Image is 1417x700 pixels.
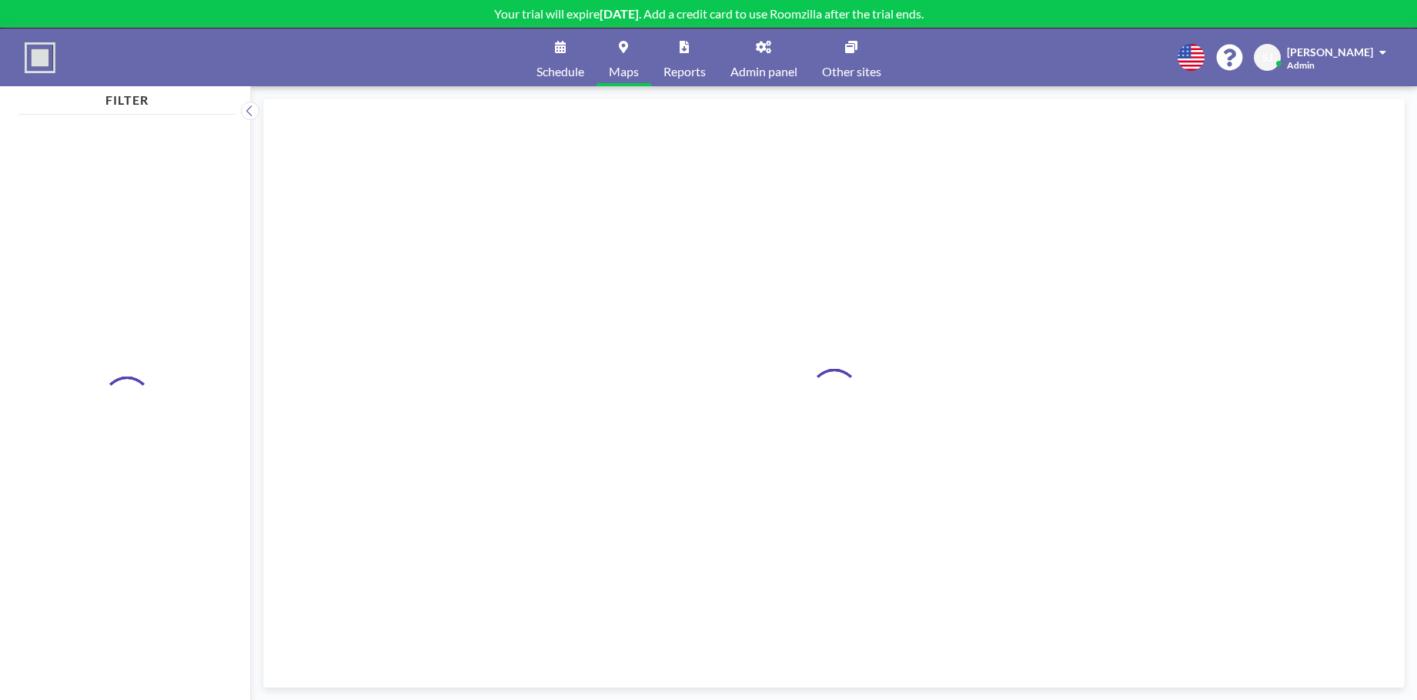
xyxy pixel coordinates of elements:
[1262,51,1273,65] span: SJ
[651,28,718,86] a: Reports
[536,65,584,78] span: Schedule
[600,6,639,21] b: [DATE]
[524,28,597,86] a: Schedule
[1287,45,1373,59] span: [PERSON_NAME]
[810,28,894,86] a: Other sites
[718,28,810,86] a: Admin panel
[25,42,55,73] img: organization-logo
[597,28,651,86] a: Maps
[730,65,797,78] span: Admin panel
[822,65,881,78] span: Other sites
[18,86,236,108] h4: FILTER
[609,65,639,78] span: Maps
[663,65,706,78] span: Reports
[1287,59,1315,71] span: Admin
